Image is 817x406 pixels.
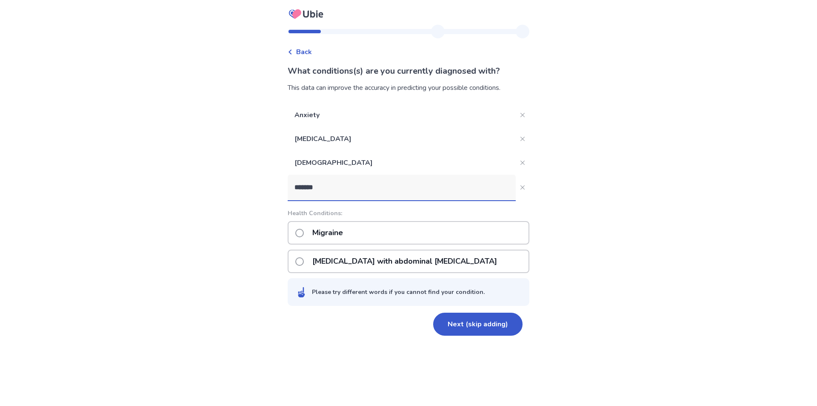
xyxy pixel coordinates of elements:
[288,83,529,93] div: This data can improve the accuracy in predicting your possible conditions.
[516,181,529,194] button: Close
[312,288,485,297] div: Please try different words if you cannot find your condition.
[288,175,516,200] input: Close
[288,151,516,175] p: [DEMOGRAPHIC_DATA]
[516,156,529,170] button: Close
[516,108,529,122] button: Close
[433,313,523,336] button: Next (skip adding)
[296,47,312,57] span: Back
[288,103,516,127] p: Anxiety
[307,222,348,244] p: Migraine
[288,127,516,151] p: [MEDICAL_DATA]
[288,209,529,218] p: Health Conditions:
[288,65,529,78] p: What conditions(s) are you currently diagnosed with?
[516,132,529,146] button: Close
[307,251,502,272] p: [MEDICAL_DATA] with abdominal [MEDICAL_DATA]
